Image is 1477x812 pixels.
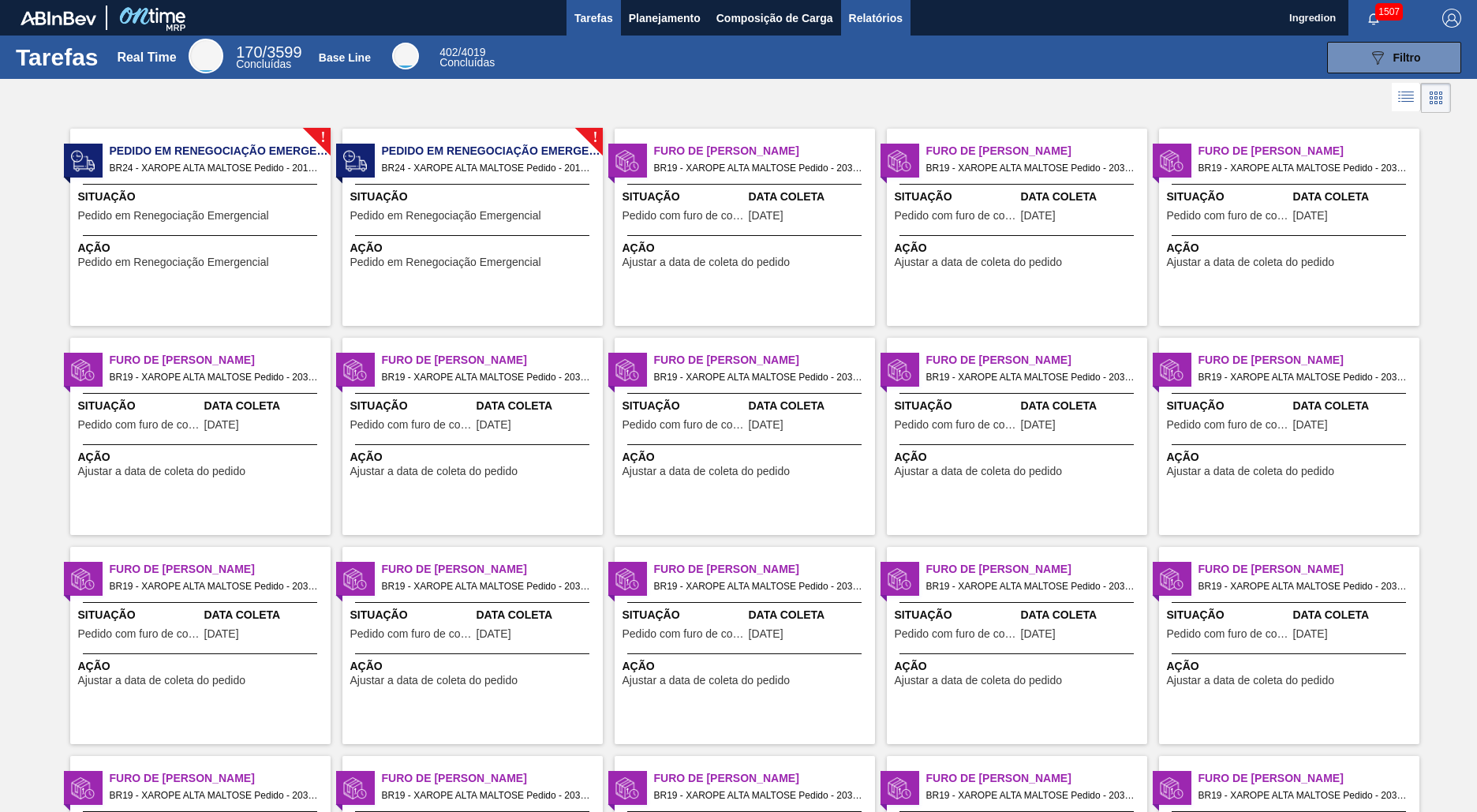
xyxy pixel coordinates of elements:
div: Real Time [189,39,223,73]
span: 21/09/2025 [477,419,511,431]
img: TNhmsLtSVTkK8tSr43FrP2fwEKptu5GPRR3wAAAABJRU5ErkJggg== [21,11,96,25]
span: Situação [350,189,599,205]
span: Situação [1167,398,1289,414]
span: Ação [78,658,327,675]
span: Furo de Coleta [926,561,1147,578]
span: BR19 - XAROPE ALTA MALTOSE Pedido - 2036501 [926,578,1135,595]
span: Situação [895,189,1017,205]
span: 23/09/2025 [1293,419,1328,431]
span: Ajustar a data de coleta do pedido [350,466,518,477]
span: Furo de Coleta [926,352,1147,369]
span: Situação [623,607,745,623]
span: Data Coleta [749,398,871,414]
span: Pedido em Renegociação Emergencial [78,256,269,268]
span: Ação [895,240,1143,256]
span: Pedido com furo de coleta [350,419,473,431]
div: Base Line [319,51,371,64]
span: Ajustar a data de coleta do pedido [1167,675,1335,687]
span: / 3599 [236,43,301,61]
span: 402 [439,46,458,58]
span: BR19 - XAROPE ALTA MALTOSE Pedido - 2032225 [654,369,862,386]
span: Pedido com furo de coleta [895,628,1017,640]
span: Pedido com furo de coleta [1167,628,1289,640]
span: Furo de Coleta [654,561,875,578]
span: Ajustar a data de coleta do pedido [623,256,791,268]
span: Furo de Coleta [110,352,331,369]
img: Logout [1442,9,1461,28]
span: 23/09/2025 [749,628,783,640]
img: status [615,776,639,800]
span: Situação [78,189,327,205]
span: Situação [78,398,200,414]
span: Data Coleta [1021,607,1143,623]
span: Ação [623,658,871,675]
span: Pedido em Renegociação Emergencial [110,143,331,159]
span: Ajustar a data de coleta do pedido [895,466,1063,477]
span: 23/09/2025 [477,628,511,640]
span: BR19 - XAROPE ALTA MALTOSE Pedido - 2032229 [926,159,1135,177]
span: 22/09/2025 [204,419,239,431]
div: Base Line [392,43,419,69]
span: Data Coleta [749,607,871,623]
img: status [888,358,911,382]
img: status [343,358,367,382]
span: Data Coleta [204,398,327,414]
button: Notificações [1348,7,1399,29]
span: Data Coleta [749,189,871,205]
span: Furo de Coleta [110,770,331,787]
span: Ajustar a data de coleta do pedido [623,675,791,687]
span: Situação [623,398,745,414]
span: Pedido com furo de coleta [623,628,745,640]
button: Filtro [1327,42,1461,73]
span: Concluídas [236,58,291,70]
span: BR19 - XAROPE ALTA MALTOSE Pedido - 2036200 [654,787,862,804]
span: Pedido com furo de coleta [895,210,1017,222]
h1: Tarefas [16,48,99,66]
span: 22/09/2025 [749,210,783,222]
img: status [1160,149,1183,173]
span: Furo de Coleta [654,143,875,159]
span: Furo de Coleta [654,352,875,369]
span: BR19 - XAROPE ALTA MALTOSE Pedido - 2032228 [1198,159,1407,177]
span: 22/09/2025 [1021,210,1056,222]
span: BR19 - XAROPE ALTA MALTOSE Pedido - 2036225 [1198,369,1407,386]
img: status [615,358,639,382]
span: BR19 - XAROPE ALTA MALTOSE Pedido - 2032227 [110,369,318,386]
span: Furo de Coleta [654,770,875,787]
span: Situação [350,398,473,414]
img: status [71,149,95,173]
span: Relatórios [849,9,903,28]
span: Furo de Coleta [110,561,331,578]
span: BR19 - XAROPE ALTA MALTOSE Pedido - 2032230 [654,159,862,177]
span: Furo de Coleta [926,770,1147,787]
span: Data Coleta [1021,398,1143,414]
span: Ajustar a data de coleta do pedido [78,466,246,477]
span: Pedido em Renegociação Emergencial [350,256,541,268]
span: Ação [1167,449,1415,466]
span: Data Coleta [1293,189,1415,205]
span: Situação [1167,607,1289,623]
span: Furo de Coleta [382,352,603,369]
span: Pedido em Renegociação Emergencial [382,143,603,159]
span: Data Coleta [204,607,327,623]
span: BR19 - XAROPE ALTA MALTOSE Pedido - 2032226 [382,369,590,386]
span: Concluídas [439,56,495,69]
span: 23/09/2025 [204,628,239,640]
span: 21/09/2025 [749,419,783,431]
img: status [71,567,95,591]
span: BR19 - XAROPE ALTA MALTOSE Pedido - 2036201 [926,787,1135,804]
span: Pedido com furo de coleta [350,628,473,640]
span: Ação [623,449,871,466]
span: Pedido com furo de coleta [78,419,200,431]
span: Situação [623,189,745,205]
span: Ação [350,658,599,675]
span: Pedido em Renegociação Emergencial [350,210,541,222]
span: 170 [236,43,262,61]
span: Ajustar a data de coleta do pedido [895,256,1063,268]
span: Ajustar a data de coleta do pedido [78,675,246,687]
img: status [71,358,95,382]
span: / 4019 [439,46,485,58]
span: Ajustar a data de coleta do pedido [1167,466,1335,477]
div: Base Line [439,47,495,68]
span: Furo de Coleta [1198,143,1419,159]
